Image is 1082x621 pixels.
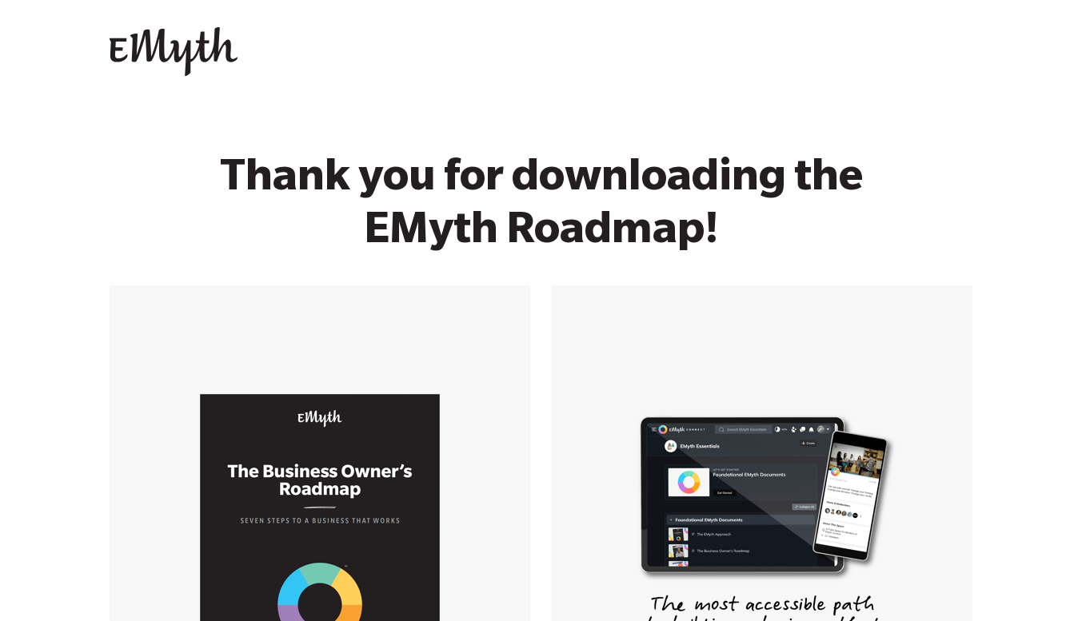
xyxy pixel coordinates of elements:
iframe: Chat Widget [1002,544,1082,621]
h1: Thank you for downloading the EMyth Roadmap! [158,156,925,261]
img: EMyth [110,27,238,77]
